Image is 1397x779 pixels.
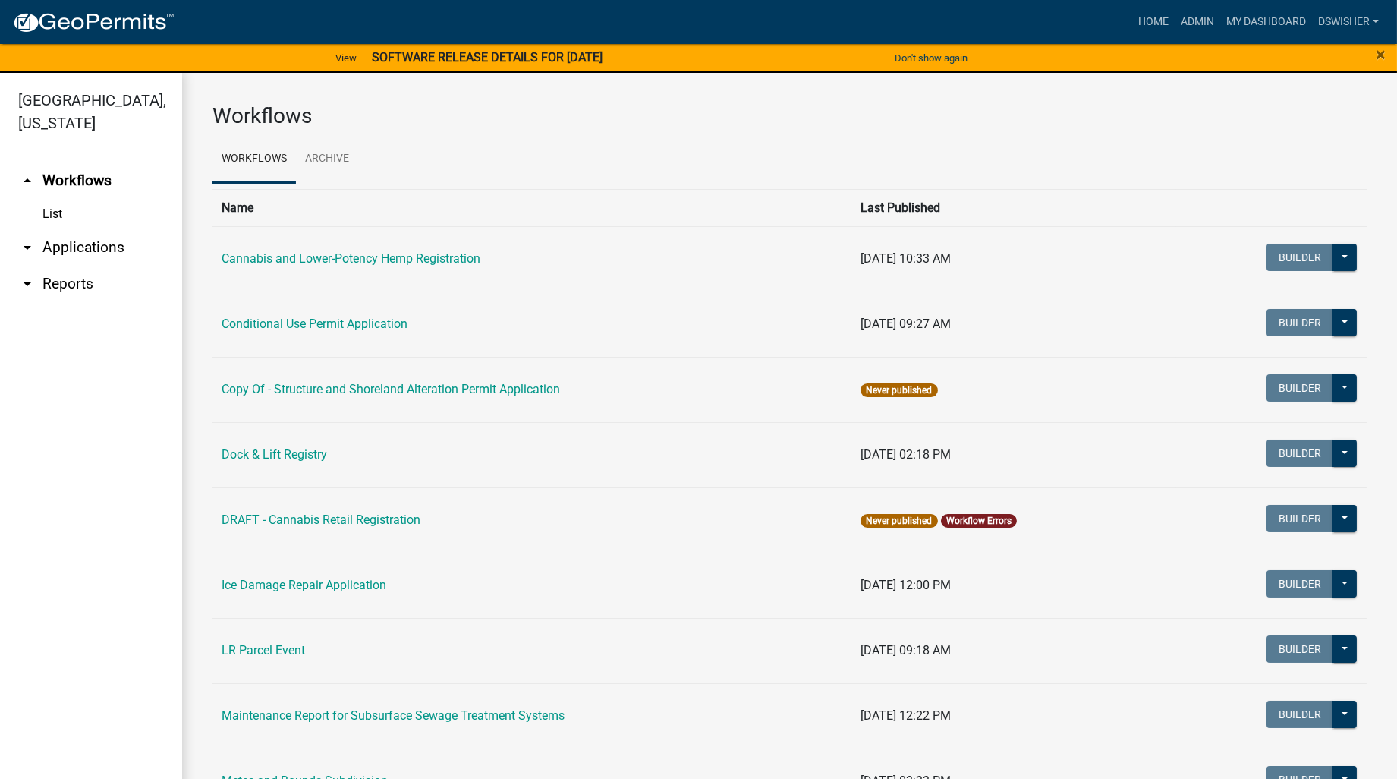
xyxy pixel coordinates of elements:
[1376,44,1386,65] span: ×
[861,578,951,592] span: [DATE] 12:00 PM
[212,135,296,184] a: Workflows
[222,382,560,396] a: Copy Of - Structure and Shoreland Alteration Permit Application
[1266,701,1333,728] button: Builder
[851,189,1176,226] th: Last Published
[1376,46,1386,64] button: Close
[861,383,937,397] span: Never published
[222,512,420,527] a: DRAFT - Cannabis Retail Registration
[861,514,937,528] span: Never published
[861,643,951,658] span: [DATE] 09:18 AM
[1266,374,1333,402] button: Builder
[222,251,480,266] a: Cannabis and Lower-Potency Hemp Registration
[222,578,386,592] a: Ice Damage Repair Application
[1266,440,1333,467] button: Builder
[861,447,951,462] span: [DATE] 02:18 PM
[1266,570,1333,598] button: Builder
[1312,8,1385,36] a: dswisher
[861,251,951,266] span: [DATE] 10:33 AM
[372,50,603,65] strong: SOFTWARE RELEASE DETAILS FOR [DATE]
[1132,8,1175,36] a: Home
[1266,244,1333,271] button: Builder
[212,103,1367,129] h3: Workflows
[1266,309,1333,336] button: Builder
[222,643,305,658] a: LR Parcel Event
[1266,505,1333,532] button: Builder
[222,447,327,462] a: Dock & Lift Registry
[212,189,851,226] th: Name
[329,46,363,71] a: View
[889,46,974,71] button: Don't show again
[861,708,951,723] span: [DATE] 12:22 PM
[946,516,1012,526] a: Workflow Errors
[222,708,565,723] a: Maintenance Report for Subsurface Sewage Treatment Systems
[18,238,36,257] i: arrow_drop_down
[1266,635,1333,663] button: Builder
[861,317,951,331] span: [DATE] 09:27 AM
[1220,8,1312,36] a: My Dashboard
[18,275,36,293] i: arrow_drop_down
[18,172,36,190] i: arrow_drop_up
[222,317,407,331] a: Conditional Use Permit Application
[296,135,358,184] a: Archive
[1175,8,1220,36] a: Admin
